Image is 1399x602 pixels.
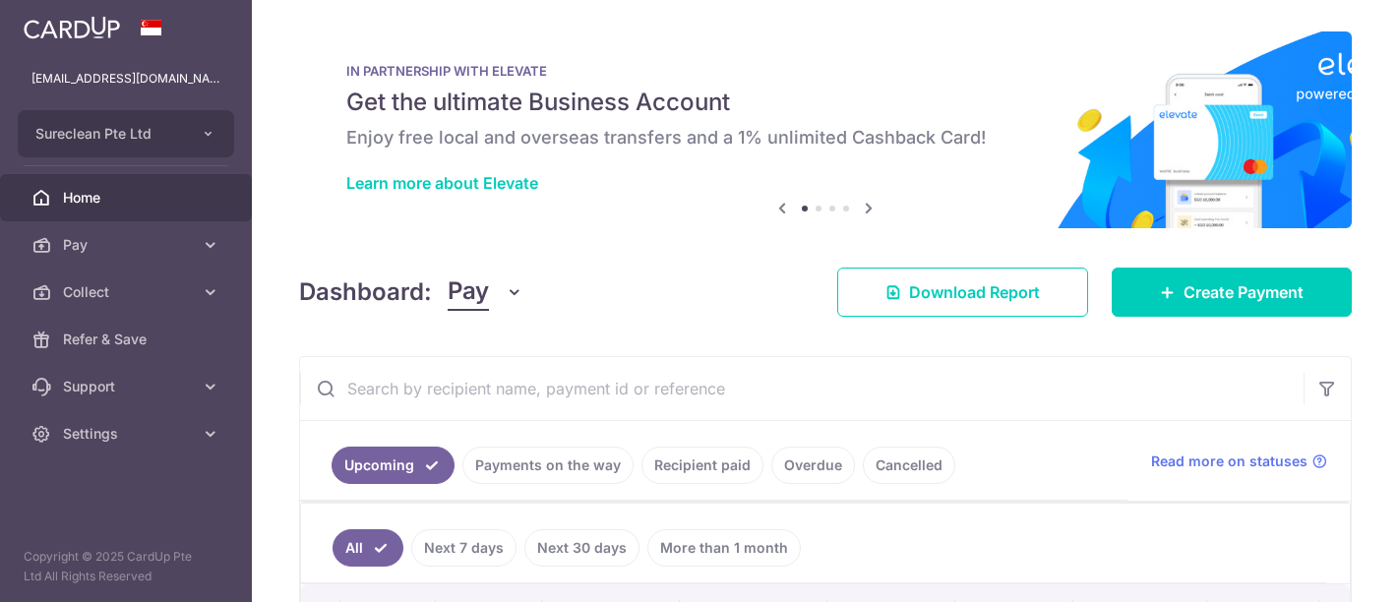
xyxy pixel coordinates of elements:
[35,124,181,144] span: Sureclean Pte Ltd
[411,529,517,567] a: Next 7 days
[24,16,120,39] img: CardUp
[63,188,193,208] span: Home
[1151,451,1308,471] span: Read more on statuses
[1112,268,1352,317] a: Create Payment
[1184,280,1304,304] span: Create Payment
[63,282,193,302] span: Collect
[346,173,538,193] a: Learn more about Elevate
[300,357,1304,420] input: Search by recipient name, payment id or reference
[462,447,634,484] a: Payments on the way
[63,330,193,349] span: Refer & Save
[31,69,220,89] p: [EMAIL_ADDRESS][DOMAIN_NAME]
[346,87,1305,118] h5: Get the ultimate Business Account
[63,424,193,444] span: Settings
[63,235,193,255] span: Pay
[333,529,403,567] a: All
[346,63,1305,79] p: IN PARTNERSHIP WITH ELEVATE
[641,447,763,484] a: Recipient paid
[299,274,432,310] h4: Dashboard:
[299,31,1352,228] img: Renovation banner
[771,447,855,484] a: Overdue
[1151,451,1327,471] a: Read more on statuses
[63,377,193,396] span: Support
[448,273,523,311] button: Pay
[524,529,639,567] a: Next 30 days
[909,280,1040,304] span: Download Report
[332,447,455,484] a: Upcoming
[863,447,955,484] a: Cancelled
[448,273,489,311] span: Pay
[837,268,1088,317] a: Download Report
[18,110,234,157] button: Sureclean Pte Ltd
[346,126,1305,150] h6: Enjoy free local and overseas transfers and a 1% unlimited Cashback Card!
[647,529,801,567] a: More than 1 month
